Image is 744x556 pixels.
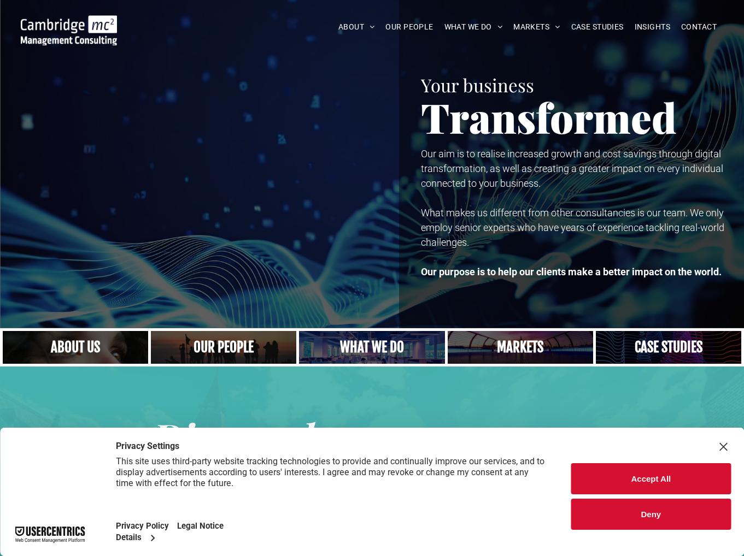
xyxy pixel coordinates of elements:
a: CONTACT [676,19,722,36]
span: Transformed [421,90,677,144]
a: WHAT WE DO [439,19,508,36]
a: OUR PEOPLE [380,19,438,36]
a: CASE STUDIES | See an Overview of All Our Case Studies | Cambridge Management Consulting [596,331,741,364]
a: ABOUT [333,19,380,36]
a: A crowd in silhouette at sunset, on a rise or lookout point [151,331,296,364]
img: Go to Homepage [21,15,118,45]
a: Telecoms | Decades of Experience Across Multiple Industries & Regions [448,331,593,364]
span: Your business [421,73,534,97]
strong: Our purpose is to help our clients make a better impact on the world. [421,266,722,277]
span: Our aim is to realise increased growth and cost savings through digital transformation, as well a... [421,148,723,189]
a: Close up of woman's face, centered on her eyes [3,331,148,364]
a: CASE STUDIES [566,19,629,36]
a: A yoga teacher lifting his whole body off the ground in the peacock pose [299,331,444,364]
span: What makes us different from other consultancies is our team. We only employ senior experts who h... [421,207,724,248]
span: Diamond [153,411,314,462]
a: Your Business Transformed | Cambridge Management Consulting [21,17,118,28]
a: INSIGHTS [629,19,676,36]
a: MARKETS [508,19,565,36]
